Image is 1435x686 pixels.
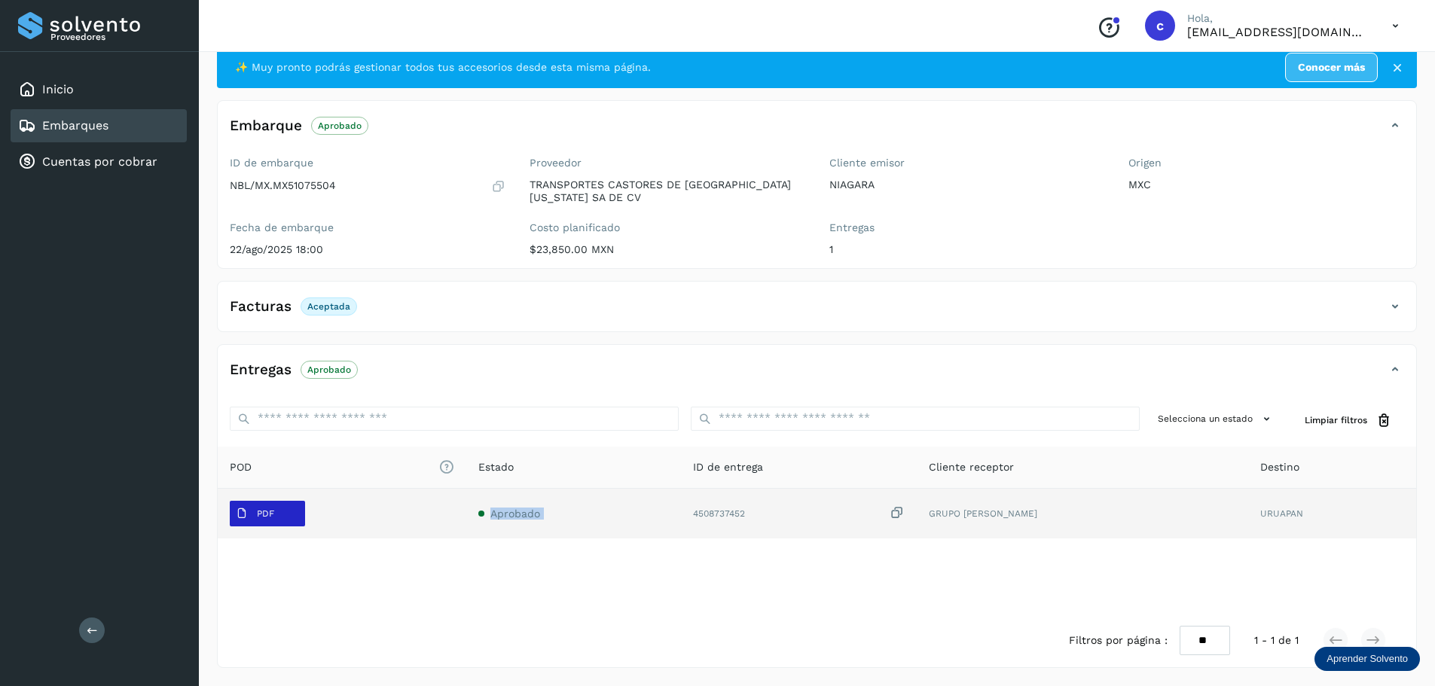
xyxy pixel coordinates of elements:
[230,298,292,316] h4: Facturas
[829,221,1105,234] label: Entregas
[230,117,302,135] h4: Embarque
[50,32,181,42] p: Proveedores
[1069,633,1168,648] span: Filtros por página :
[693,459,763,475] span: ID de entrega
[1293,407,1404,434] button: Limpiar filtros
[42,82,74,96] a: Inicio
[230,501,305,526] button: PDF
[11,109,187,142] div: Embarques
[530,178,805,204] p: TRANSPORTES CASTORES DE [GEOGRAPHIC_DATA][US_STATE] SA DE CV
[42,154,157,169] a: Cuentas por cobrar
[1285,53,1378,82] a: Conocer más
[1248,489,1416,538] td: URUAPAN
[218,357,1416,395] div: EntregasAprobado
[490,508,540,520] span: Aprobado
[230,459,454,475] span: POD
[1128,157,1404,169] label: Origen
[235,59,651,75] span: ✨ Muy pronto podrás gestionar todos tus accesorios desde esta misma página.
[917,489,1248,538] td: GRUPO [PERSON_NAME]
[230,361,292,379] h4: Entregas
[230,243,505,256] p: 22/ago/2025 18:00
[1314,647,1420,671] div: Aprender Solvento
[230,179,336,192] p: NBL/MX.MX51075504
[829,243,1105,256] p: 1
[478,459,514,475] span: Estado
[929,459,1014,475] span: Cliente receptor
[230,221,505,234] label: Fecha de embarque
[1327,653,1408,665] p: Aprender Solvento
[530,243,805,256] p: $23,850.00 MXN
[11,145,187,178] div: Cuentas por cobrar
[530,157,805,169] label: Proveedor
[307,364,351,375] p: Aprobado
[530,221,805,234] label: Costo planificado
[230,157,505,169] label: ID de embarque
[1260,459,1299,475] span: Destino
[218,113,1416,151] div: EmbarqueAprobado
[318,120,362,131] p: Aprobado
[1187,25,1368,39] p: cuentasespeciales8_met@castores.com.mx
[1305,413,1367,427] span: Limpiar filtros
[11,73,187,106] div: Inicio
[257,508,274,519] p: PDF
[1152,407,1281,431] button: Selecciona un estado
[1128,178,1404,191] p: MXC
[1254,633,1299,648] span: 1 - 1 de 1
[218,294,1416,331] div: FacturasAceptada
[307,301,350,312] p: Aceptada
[693,505,905,521] div: 4508737452
[42,118,108,133] a: Embarques
[1187,12,1368,25] p: Hola,
[829,157,1105,169] label: Cliente emisor
[829,178,1105,191] p: NIAGARA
